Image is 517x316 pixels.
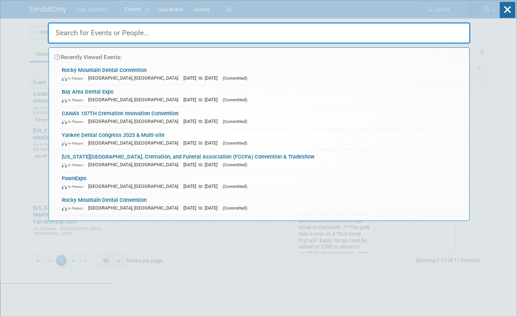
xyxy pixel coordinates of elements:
span: In-Person [62,98,87,102]
a: Yankee Dental Congress 2025 & Multi-site In-Person [GEOGRAPHIC_DATA], [GEOGRAPHIC_DATA] [DATE] to... [58,128,466,150]
span: [GEOGRAPHIC_DATA], [GEOGRAPHIC_DATA] [88,205,182,211]
span: [GEOGRAPHIC_DATA], [GEOGRAPHIC_DATA] [88,162,182,167]
a: Rocky Mountain Dental Convention In-Person [GEOGRAPHIC_DATA], [GEOGRAPHIC_DATA] [DATE] to [DATE] ... [58,63,466,85]
span: (Committed) [223,97,247,102]
span: (Committed) [223,141,247,146]
a: Rocky Mountain Dental Convention In-Person [GEOGRAPHIC_DATA], [GEOGRAPHIC_DATA] [DATE] to [DATE] ... [58,193,466,215]
span: [DATE] to [DATE] [183,184,221,189]
span: [GEOGRAPHIC_DATA], [GEOGRAPHIC_DATA] [88,140,182,146]
span: [DATE] to [DATE] [183,119,221,124]
span: (Committed) [223,119,247,124]
a: Bay Area Dental Expo In-Person [GEOGRAPHIC_DATA], [GEOGRAPHIC_DATA] [DATE] to [DATE] (Committed) [58,85,466,106]
span: (Committed) [223,162,247,167]
span: [DATE] to [DATE] [183,205,221,211]
span: In-Person [62,119,87,124]
span: In-Person [62,184,87,189]
span: In-Person [62,163,87,167]
span: [GEOGRAPHIC_DATA], [GEOGRAPHIC_DATA] [88,97,182,102]
span: In-Person [62,206,87,211]
span: (Committed) [223,206,247,211]
span: [DATE] to [DATE] [183,75,221,81]
span: [GEOGRAPHIC_DATA], [GEOGRAPHIC_DATA] [88,75,182,81]
span: [DATE] to [DATE] [183,140,221,146]
input: Search for Events or People... [48,22,470,44]
span: In-Person [62,141,87,146]
a: PawnExpo In-Person [GEOGRAPHIC_DATA], [GEOGRAPHIC_DATA] [DATE] to [DATE] (Committed) [58,172,466,193]
span: [GEOGRAPHIC_DATA], [GEOGRAPHIC_DATA] [88,119,182,124]
span: (Committed) [223,76,247,81]
span: [DATE] to [DATE] [183,97,221,102]
div: Recently Viewed Events: [53,48,466,63]
a: [US_STATE][GEOGRAPHIC_DATA], Cremation, and Funeral Association (FCCFA) Convention & Tradeshow In... [58,150,466,171]
a: CANA's 107TH Cremation Innovation Convention In-Person [GEOGRAPHIC_DATA], [GEOGRAPHIC_DATA] [DATE... [58,107,466,128]
span: In-Person [62,76,87,81]
span: (Committed) [223,184,247,189]
span: [DATE] to [DATE] [183,162,221,167]
span: [GEOGRAPHIC_DATA], [GEOGRAPHIC_DATA] [88,184,182,189]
